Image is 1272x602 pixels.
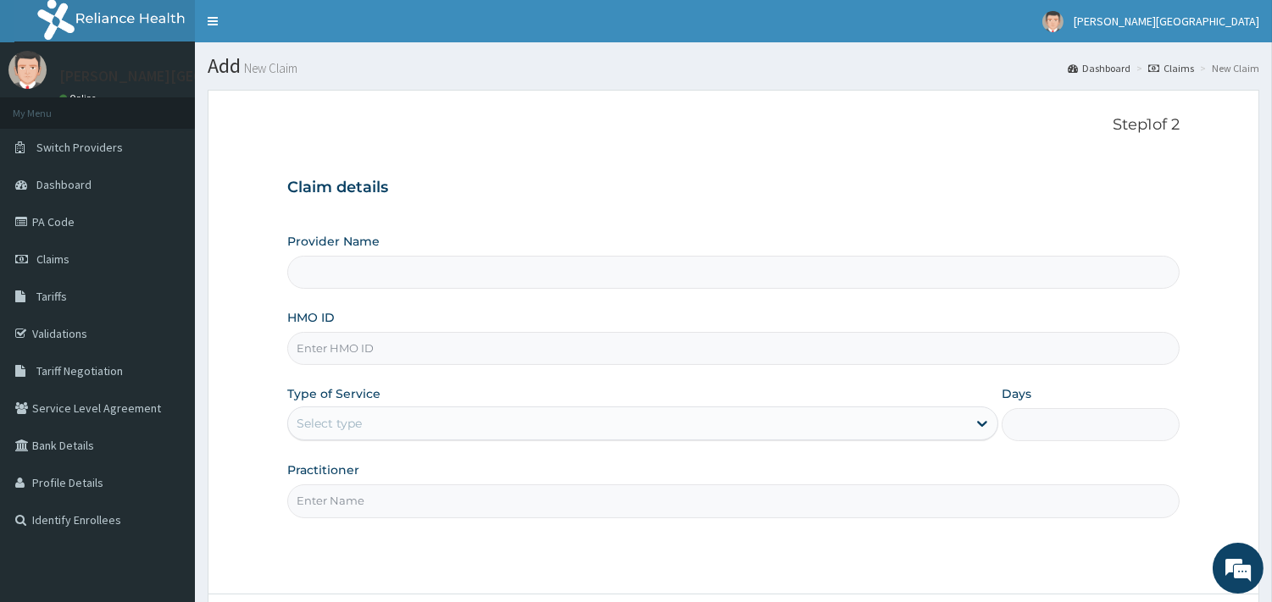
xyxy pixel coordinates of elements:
[36,251,69,267] span: Claims
[287,484,1180,517] input: Enter Name
[287,233,380,250] label: Provider Name
[287,116,1180,135] p: Step 1 of 2
[287,332,1180,365] input: Enter HMO ID
[59,69,310,84] p: [PERSON_NAME][GEOGRAPHIC_DATA]
[208,55,1259,77] h1: Add
[1002,385,1031,402] label: Days
[1196,61,1259,75] li: New Claim
[36,289,67,304] span: Tariffs
[1042,11,1064,32] img: User Image
[8,51,47,89] img: User Image
[36,363,123,378] span: Tariff Negotiation
[287,309,335,326] label: HMO ID
[287,179,1180,197] h3: Claim details
[287,385,380,402] label: Type of Service
[241,62,297,75] small: New Claim
[1148,61,1194,75] a: Claims
[59,92,100,104] a: Online
[1074,14,1259,29] span: [PERSON_NAME][GEOGRAPHIC_DATA]
[287,461,359,478] label: Practitioner
[1068,61,1130,75] a: Dashboard
[297,415,362,432] div: Select type
[36,140,123,155] span: Switch Providers
[36,177,92,192] span: Dashboard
